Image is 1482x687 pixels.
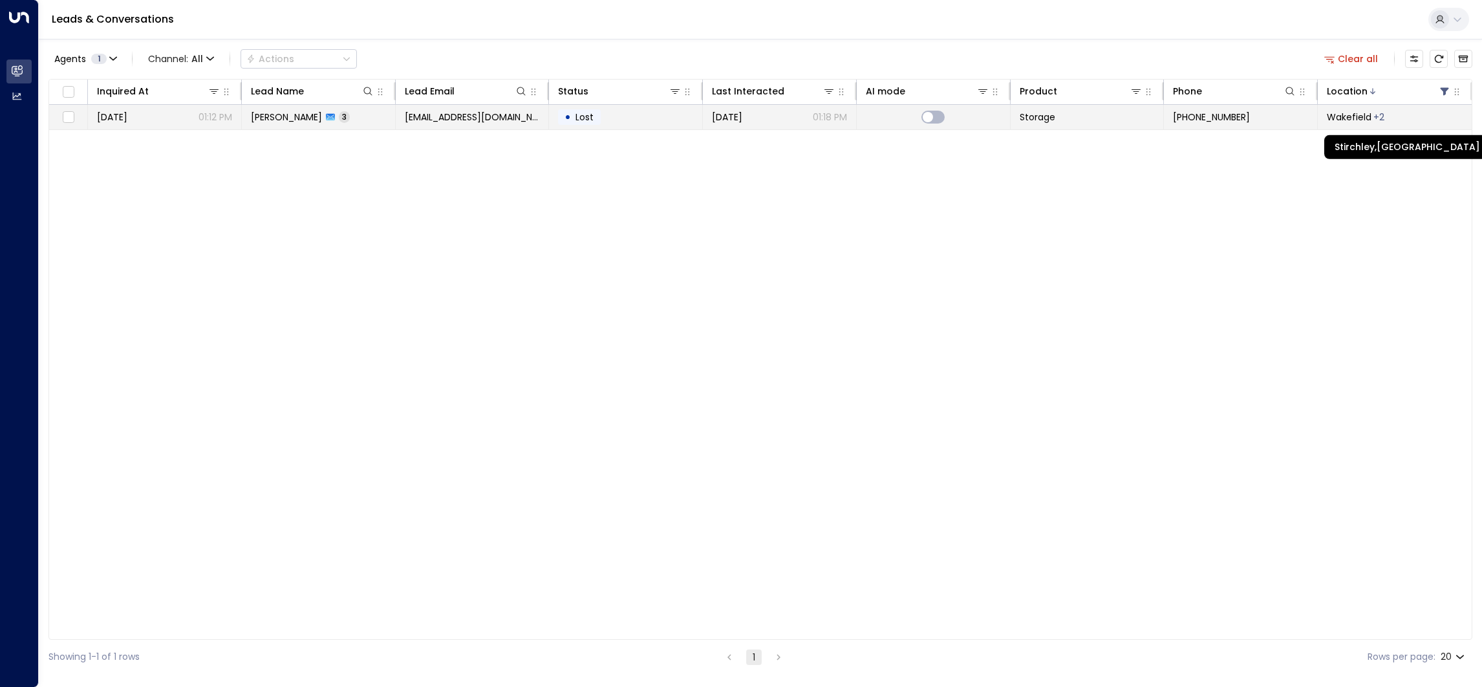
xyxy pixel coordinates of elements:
div: Actions [246,53,294,65]
span: Paula Smith [251,111,322,124]
div: Product [1020,83,1057,99]
button: Customize [1405,50,1423,68]
span: Lost [575,111,594,124]
div: 20 [1441,648,1467,666]
span: Agents [54,54,86,63]
span: Toggle select row [60,109,76,125]
span: Wakefield [1327,111,1371,124]
span: All [191,54,203,64]
div: Lead Name [251,83,304,99]
span: Channel: [143,50,219,68]
div: Button group with a nested menu [241,49,357,69]
a: Leads & Conversations [52,12,174,27]
div: Location [1327,83,1451,99]
span: Storage [1020,111,1055,124]
button: Clear all [1319,50,1384,68]
div: Product [1020,83,1143,99]
span: 1 [91,54,107,64]
div: • [564,106,571,128]
button: Archived Leads [1454,50,1472,68]
div: AI mode [866,83,989,99]
button: Channel:All [143,50,219,68]
span: Aug 02, 2025 [712,111,742,124]
button: Actions [241,49,357,69]
div: Lead Email [405,83,455,99]
p: 01:18 PM [813,111,847,124]
div: Phone [1173,83,1202,99]
div: Lead Email [405,83,528,99]
span: 3 [339,111,350,122]
span: Toggle select all [60,84,76,100]
span: Refresh [1430,50,1448,68]
div: Status [558,83,588,99]
div: Location [1327,83,1368,99]
span: Jul 31, 2025 [97,111,127,124]
div: Stirchley,Doncaster [1373,111,1384,124]
div: AI mode [866,83,905,99]
label: Rows per page: [1368,650,1435,664]
div: Inquired At [97,83,220,99]
div: Inquired At [97,83,149,99]
div: Last Interacted [712,83,835,99]
button: Agents1 [48,50,122,68]
span: +441252876258 [1173,111,1250,124]
p: 01:12 PM [199,111,232,124]
div: Lead Name [251,83,374,99]
div: Showing 1-1 of 1 rows [48,650,140,664]
div: Last Interacted [712,83,784,99]
button: page 1 [746,649,762,665]
div: Status [558,83,682,99]
div: Phone [1173,83,1296,99]
nav: pagination navigation [721,649,787,665]
span: paulw@bluewilson.co.uk [405,111,540,124]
